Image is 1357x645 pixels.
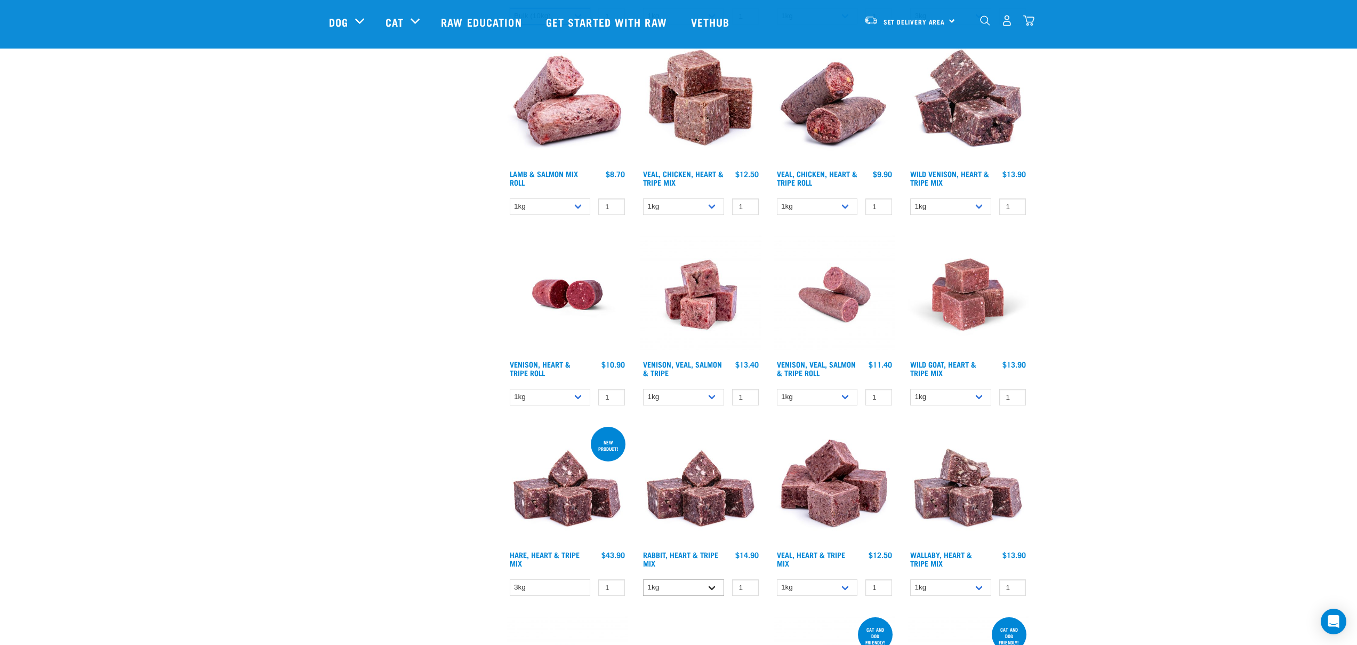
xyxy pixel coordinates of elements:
[430,1,535,43] a: Raw Education
[601,360,625,369] div: $10.90
[774,234,895,355] img: Venison Veal Salmon Tripe 1651
[735,551,759,559] div: $14.90
[640,234,761,355] img: Venison Veal Salmon Tripe 1621
[643,553,718,565] a: Rabbit, Heart & Tripe Mix
[774,425,895,546] img: Cubes
[865,198,892,215] input: 1
[507,44,628,165] img: 1261 Lamb Salmon Roll 01
[680,1,743,43] a: Vethub
[864,15,878,25] img: van-moving.png
[999,579,1026,596] input: 1
[598,198,625,215] input: 1
[601,551,625,559] div: $43.90
[510,553,580,565] a: Hare, Heart & Tripe Mix
[869,360,892,369] div: $11.40
[980,15,990,26] img: home-icon-1@2x.png
[732,198,759,215] input: 1
[908,234,1029,355] img: Goat Heart Tripe 8451
[865,579,892,596] input: 1
[910,553,972,565] a: Wallaby, Heart & Tripe Mix
[1002,551,1026,559] div: $13.90
[507,425,628,546] img: 1175 Rabbit Heart Tripe Mix 01
[598,579,625,596] input: 1
[535,1,680,43] a: Get started with Raw
[510,362,571,375] a: Venison, Heart & Tripe Roll
[777,553,845,565] a: Veal, Heart & Tripe Mix
[910,172,989,184] a: Wild Venison, Heart & Tripe Mix
[865,389,892,405] input: 1
[507,234,628,355] img: Raw Essentials Venison Heart & Tripe Hypoallergenic Raw Pet Food Bulk Roll Unwrapped
[999,389,1026,405] input: 1
[510,172,578,184] a: Lamb & Salmon Mix Roll
[386,14,404,30] a: Cat
[598,389,625,405] input: 1
[732,579,759,596] input: 1
[735,360,759,369] div: $13.40
[1002,170,1026,178] div: $13.90
[643,172,724,184] a: Veal, Chicken, Heart & Tripe Mix
[869,551,892,559] div: $12.50
[884,20,945,23] span: Set Delivery Area
[606,170,625,178] div: $8.70
[329,14,348,30] a: Dog
[774,44,895,165] img: 1263 Chicken Organ Roll 02
[643,362,722,375] a: Venison, Veal, Salmon & Tripe
[873,170,892,178] div: $9.90
[910,362,976,375] a: Wild Goat, Heart & Tripe Mix
[1001,15,1013,26] img: user.png
[908,425,1029,546] img: 1174 Wallaby Heart Tripe Mix 01
[591,434,625,457] div: new product!
[735,170,759,178] div: $12.50
[777,172,857,184] a: Veal, Chicken, Heart & Tripe Roll
[1023,15,1034,26] img: home-icon@2x.png
[1321,609,1346,634] div: Open Intercom Messenger
[732,389,759,405] input: 1
[640,425,761,546] img: 1175 Rabbit Heart Tripe Mix 01
[640,44,761,165] img: Veal Chicken Heart Tripe Mix 01
[777,362,856,375] a: Venison, Veal, Salmon & Tripe Roll
[908,44,1029,165] img: 1171 Venison Heart Tripe Mix 01
[1002,360,1026,369] div: $13.90
[999,198,1026,215] input: 1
